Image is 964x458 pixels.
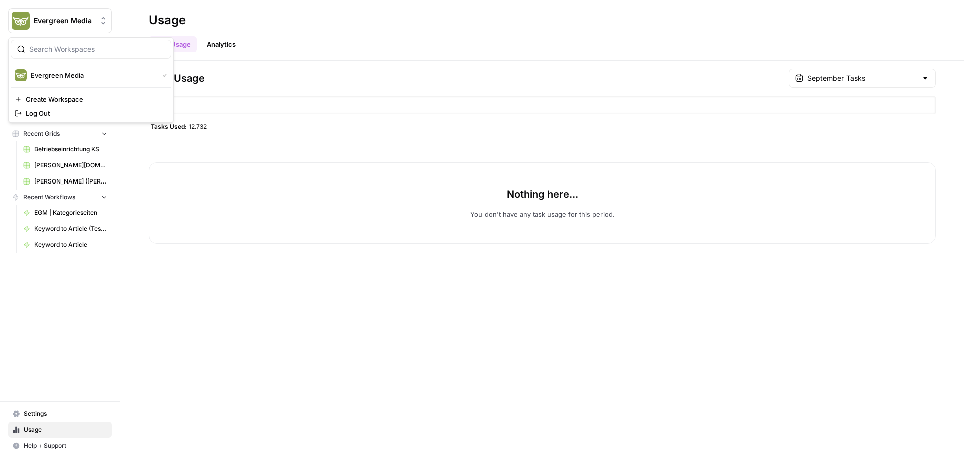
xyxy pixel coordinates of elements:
span: [PERSON_NAME][DOMAIN_NAME] - Ratgeber [34,161,107,170]
a: [PERSON_NAME][DOMAIN_NAME] - Ratgeber [19,157,112,173]
button: Recent Grids [8,126,112,141]
a: Analytics [201,36,242,52]
button: Recent Workflows [8,190,112,205]
span: Evergreen Media [34,16,94,26]
a: Task Usage [149,36,197,52]
input: September Tasks [807,73,917,83]
span: Recent Workflows [23,193,75,202]
span: Betriebseinrichtung KS [34,145,107,154]
span: Settings [24,409,107,418]
a: [PERSON_NAME] ([PERSON_NAME]) [19,173,112,190]
a: Settings [8,406,112,422]
button: Help + Support [8,438,112,454]
p: Nothing here... [507,187,578,201]
a: Betriebseinrichtung KS [19,141,112,157]
span: Help + Support [24,441,107,450]
a: Log Out [11,106,171,120]
span: 12.732 [189,122,207,130]
span: Log Out [26,108,163,118]
img: Evergreen Media Logo [15,69,27,81]
a: Keyword to Article (Testversion Silja) [19,221,112,237]
a: EGM | Kategorieseiten [19,205,112,221]
a: Keyword to Article [19,237,112,253]
div: Usage [149,12,186,28]
span: Create Workspace [26,94,163,104]
span: Evergreen Media [31,70,154,80]
span: [PERSON_NAME] ([PERSON_NAME]) [34,177,107,186]
span: EGM | Kategorieseiten [34,208,107,217]
input: Search Workspaces [29,44,165,54]
span: Recent Grids [23,129,60,138]
span: Keyword to Article (Testversion Silja) [34,224,107,233]
p: You don't have any task usage for this period. [470,209,615,219]
a: Usage [8,422,112,438]
button: Workspace: Evergreen Media [8,8,112,33]
span: Keyword to Article [34,240,107,249]
img: Evergreen Media Logo [12,12,30,30]
span: Tasks Used: [151,122,187,130]
a: Create Workspace [11,92,171,106]
span: Usage [24,425,107,434]
span: Task Usage [149,71,205,85]
div: Workspace: Evergreen Media [8,37,174,123]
